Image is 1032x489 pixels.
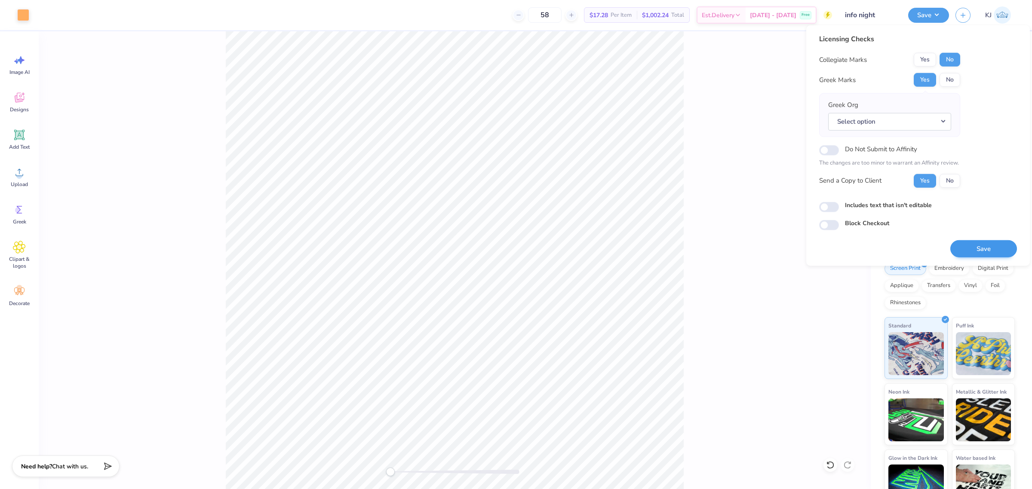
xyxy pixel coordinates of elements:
[888,332,944,375] img: Standard
[885,296,926,309] div: Rhinestones
[611,11,632,20] span: Per Item
[914,53,936,67] button: Yes
[9,144,30,150] span: Add Text
[9,69,30,76] span: Image AI
[985,279,1005,292] div: Foil
[888,453,937,462] span: Glow in the Dark Ink
[845,200,932,209] label: Includes text that isn't editable
[828,113,951,130] button: Select option
[888,398,944,441] img: Neon Ink
[750,11,796,20] span: [DATE] - [DATE]
[914,174,936,187] button: Yes
[702,11,734,20] span: Est. Delivery
[940,53,960,67] button: No
[590,11,608,20] span: $17.28
[828,100,858,110] label: Greek Org
[528,7,562,23] input: – –
[642,11,669,20] span: $1,002.24
[956,332,1011,375] img: Puff Ink
[386,468,395,476] div: Accessibility label
[956,453,995,462] span: Water based Ink
[950,240,1017,257] button: Save
[52,462,88,471] span: Chat with us.
[956,387,1007,396] span: Metallic & Glitter Ink
[819,176,881,186] div: Send a Copy to Client
[888,387,909,396] span: Neon Ink
[838,6,902,24] input: Untitled Design
[940,73,960,87] button: No
[671,11,684,20] span: Total
[819,34,960,44] div: Licensing Checks
[5,256,34,269] span: Clipart & logos
[885,262,926,275] div: Screen Print
[981,6,1015,24] a: KJ
[994,6,1011,24] img: Kendra Jingco
[845,219,889,228] label: Block Checkout
[958,279,983,292] div: Vinyl
[921,279,956,292] div: Transfers
[956,321,974,330] span: Puff Ink
[21,462,52,471] strong: Need help?
[940,174,960,187] button: No
[10,106,29,113] span: Designs
[908,8,949,23] button: Save
[9,300,30,307] span: Decorate
[956,398,1011,441] img: Metallic & Glitter Ink
[802,12,810,18] span: Free
[845,144,917,155] label: Do Not Submit to Affinity
[888,321,911,330] span: Standard
[13,218,26,225] span: Greek
[819,75,856,85] div: Greek Marks
[819,159,960,168] p: The changes are too minor to warrant an Affinity review.
[985,10,992,20] span: KJ
[972,262,1014,275] div: Digital Print
[914,73,936,87] button: Yes
[885,279,919,292] div: Applique
[11,181,28,188] span: Upload
[929,262,970,275] div: Embroidery
[819,55,867,65] div: Collegiate Marks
